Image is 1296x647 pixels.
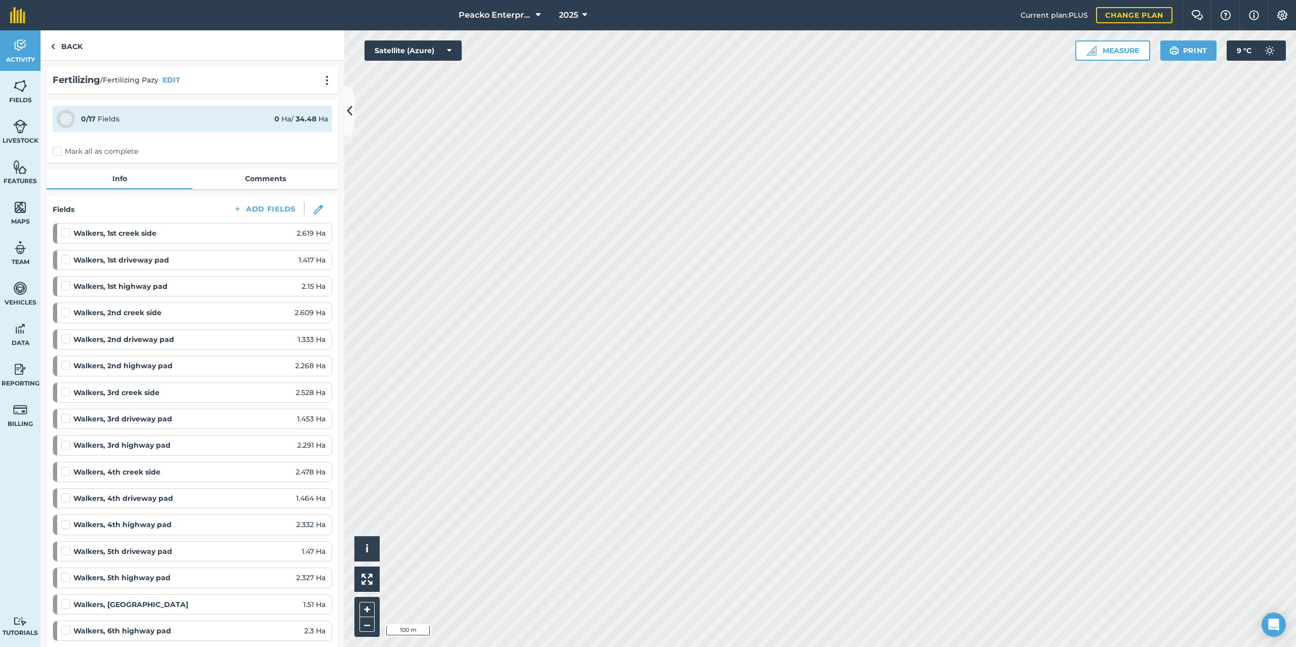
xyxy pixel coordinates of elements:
strong: Walkers, 3rd highway pad [73,440,171,451]
img: A question mark icon [1220,10,1232,20]
button: – [359,617,375,632]
img: Four arrows, one pointing top left, one top right, one bottom right and the last bottom left [361,574,373,585]
strong: 34.48 [296,114,316,123]
strong: Walkers, 2nd creek side [73,307,161,318]
img: Two speech bubbles overlapping with the left bubble in the forefront [1191,10,1203,20]
button: + [359,602,375,617]
a: Change plan [1096,7,1172,23]
span: 1.417 Ha [299,254,326,266]
button: Print [1160,40,1217,61]
button: Add Fields [225,202,304,216]
strong: Walkers, 1st creek side [73,228,156,239]
a: Comments [192,169,338,188]
span: 1.453 Ha [297,413,326,424]
span: i [366,542,369,555]
strong: Walkers, 5th highway pad [73,572,171,583]
strong: Walkers, 4th driveway pad [73,493,173,504]
button: i [354,536,380,562]
span: 9 ° C [1237,40,1251,61]
span: 2.332 Ha [296,519,326,530]
img: svg+xml;base64,PD94bWwgdmVyc2lvbj0iMS4wIiBlbmNvZGluZz0idXRmLTgiPz4KPCEtLSBHZW5lcmF0b3I6IEFkb2JlIE... [13,402,27,417]
button: 9 °C [1227,40,1286,61]
img: svg+xml;base64,PD94bWwgdmVyc2lvbj0iMS4wIiBlbmNvZGluZz0idXRmLTgiPz4KPCEtLSBHZW5lcmF0b3I6IEFkb2JlIE... [1260,40,1280,61]
strong: Walkers, 1st highway pad [73,281,168,292]
img: fieldmargin Logo [10,7,25,23]
img: svg+xml;base64,PHN2ZyB3aWR0aD0iMTgiIGhlaWdodD0iMTgiIHZpZXdCb3g9IjAgMCAxOCAxOCIgZmlsbD0ibm9uZSIgeG... [314,205,323,214]
img: svg+xml;base64,PD94bWwgdmVyc2lvbj0iMS4wIiBlbmNvZGluZz0idXRmLTgiPz4KPCEtLSBHZW5lcmF0b3I6IEFkb2JlIE... [13,119,27,134]
img: svg+xml;base64,PHN2ZyB4bWxucz0iaHR0cDovL3d3dy53My5vcmcvMjAwMC9zdmciIHdpZHRoPSI1NiIgaGVpZ2h0PSI2MC... [13,200,27,215]
span: 2.619 Ha [297,228,326,239]
img: svg+xml;base64,PHN2ZyB4bWxucz0iaHR0cDovL3d3dy53My5vcmcvMjAwMC9zdmciIHdpZHRoPSIyMCIgaGVpZ2h0PSIyNC... [321,75,333,85]
div: Ha / Ha [274,113,328,124]
button: Satellite (Azure) [364,40,462,61]
strong: Walkers, 5th driveway pad [73,546,172,557]
span: 2.609 Ha [295,307,326,318]
h2: Fertilizing [53,73,100,88]
span: Peacko Enterprises [459,9,532,21]
img: A cog icon [1276,10,1288,20]
img: svg+xml;base64,PHN2ZyB4bWxucz0iaHR0cDovL3d3dy53My5vcmcvMjAwMC9zdmciIHdpZHRoPSIxOSIgaGVpZ2h0PSIyNC... [1169,45,1179,57]
button: EDIT [163,74,180,85]
span: 2.268 Ha [295,360,326,371]
img: svg+xml;base64,PD94bWwgdmVyc2lvbj0iMS4wIiBlbmNvZGluZz0idXRmLTgiPz4KPCEtLSBHZW5lcmF0b3I6IEFkb2JlIE... [13,321,27,336]
span: 1.464 Ha [296,493,326,504]
span: 2.291 Ha [297,440,326,451]
span: 2.478 Ha [296,466,326,478]
img: svg+xml;base64,PHN2ZyB4bWxucz0iaHR0cDovL3d3dy53My5vcmcvMjAwMC9zdmciIHdpZHRoPSIxNyIgaGVpZ2h0PSIxNy... [1249,9,1259,21]
strong: 0 / 17 [81,114,96,123]
label: Mark all as complete [53,146,138,157]
img: svg+xml;base64,PD94bWwgdmVyc2lvbj0iMS4wIiBlbmNvZGluZz0idXRmLTgiPz4KPCEtLSBHZW5lcmF0b3I6IEFkb2JlIE... [13,362,27,377]
div: Fields [81,113,119,124]
strong: Walkers, 4th highway pad [73,519,172,530]
strong: 0 [274,114,279,123]
span: 2.3 Ha [304,625,326,636]
span: 1.47 Ha [302,546,326,557]
img: svg+xml;base64,PHN2ZyB4bWxucz0iaHR0cDovL3d3dy53My5vcmcvMjAwMC9zdmciIHdpZHRoPSI1NiIgaGVpZ2h0PSI2MC... [13,159,27,175]
img: svg+xml;base64,PD94bWwgdmVyc2lvbj0iMS4wIiBlbmNvZGluZz0idXRmLTgiPz4KPCEtLSBHZW5lcmF0b3I6IEFkb2JlIE... [13,240,27,255]
div: Open Intercom Messenger [1262,613,1286,637]
img: Ruler icon [1086,46,1097,56]
img: svg+xml;base64,PD94bWwgdmVyc2lvbj0iMS4wIiBlbmNvZGluZz0idXRmLTgiPz4KPCEtLSBHZW5lcmF0b3I6IEFkb2JlIE... [13,38,27,53]
a: Back [40,30,93,60]
strong: Walkers, 4th creek side [73,466,160,478]
span: 2.15 Ha [302,281,326,292]
strong: Walkers, 3rd driveway pad [73,413,172,424]
span: / Fertilizing Pazy [100,74,158,85]
img: svg+xml;base64,PD94bWwgdmVyc2lvbj0iMS4wIiBlbmNvZGluZz0idXRmLTgiPz4KPCEtLSBHZW5lcmF0b3I6IEFkb2JlIE... [13,281,27,296]
img: svg+xml;base64,PHN2ZyB4bWxucz0iaHR0cDovL3d3dy53My5vcmcvMjAwMC9zdmciIHdpZHRoPSI1NiIgaGVpZ2h0PSI2MC... [13,78,27,94]
h4: Fields [53,204,74,215]
strong: Walkers, 3rd creek side [73,387,159,398]
span: 2.327 Ha [296,572,326,583]
a: Info [47,169,192,188]
strong: Walkers, 6th highway pad [73,625,171,636]
span: 1.51 Ha [303,599,326,610]
img: svg+xml;base64,PD94bWwgdmVyc2lvbj0iMS4wIiBlbmNvZGluZz0idXRmLTgiPz4KPCEtLSBHZW5lcmF0b3I6IEFkb2JlIE... [13,617,27,626]
img: svg+xml;base64,PHN2ZyB4bWxucz0iaHR0cDovL3d3dy53My5vcmcvMjAwMC9zdmciIHdpZHRoPSI5IiBoZWlnaHQ9IjI0Ii... [51,40,55,53]
span: 2.528 Ha [296,387,326,398]
button: Measure [1075,40,1150,61]
span: 2025 [559,9,578,21]
strong: Walkers, [GEOGRAPHIC_DATA] [73,599,188,610]
strong: Walkers, 2nd driveway pad [73,334,174,345]
span: Current plan : PLUS [1021,10,1088,21]
strong: Walkers, 2nd highway pad [73,360,173,371]
strong: Walkers, 1st driveway pad [73,254,169,266]
span: 1.333 Ha [298,334,326,345]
